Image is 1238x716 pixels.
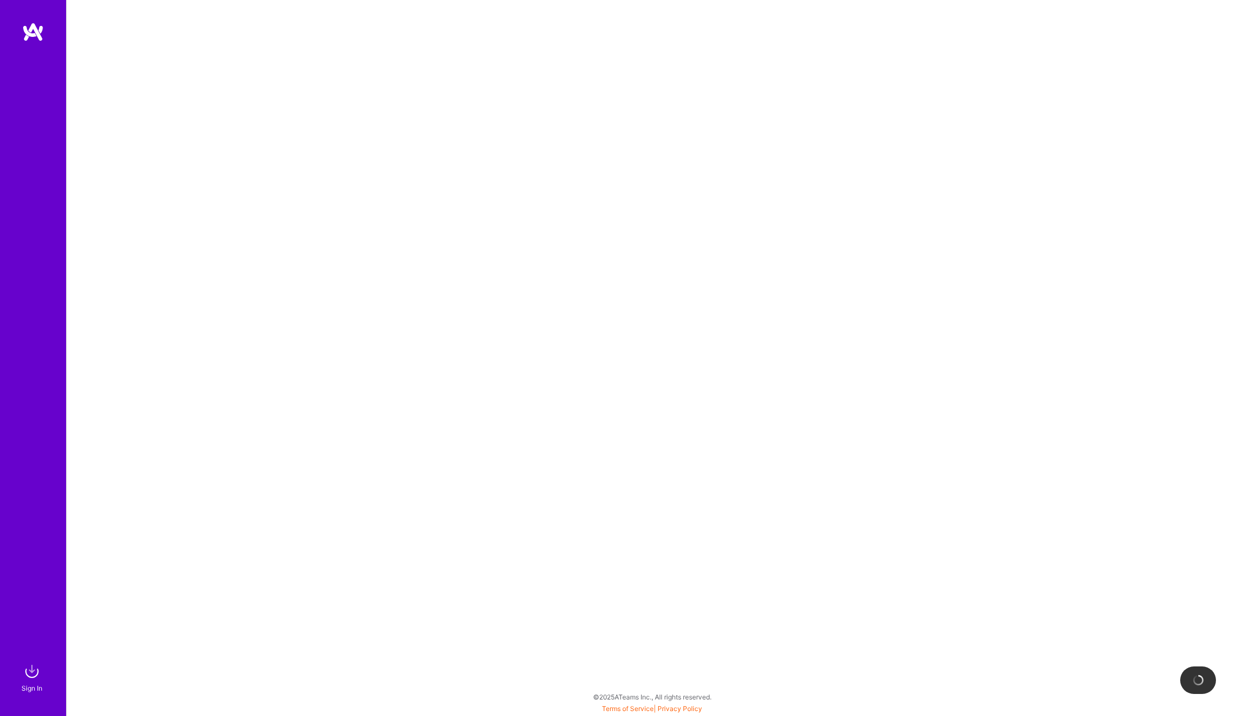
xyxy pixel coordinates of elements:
[23,660,43,694] a: sign inSign In
[22,22,44,42] img: logo
[21,660,43,682] img: sign in
[21,682,42,694] div: Sign In
[602,704,702,713] span: |
[66,683,1238,710] div: © 2025 ATeams Inc., All rights reserved.
[658,704,702,713] a: Privacy Policy
[602,704,654,713] a: Terms of Service
[1193,675,1204,686] img: loading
